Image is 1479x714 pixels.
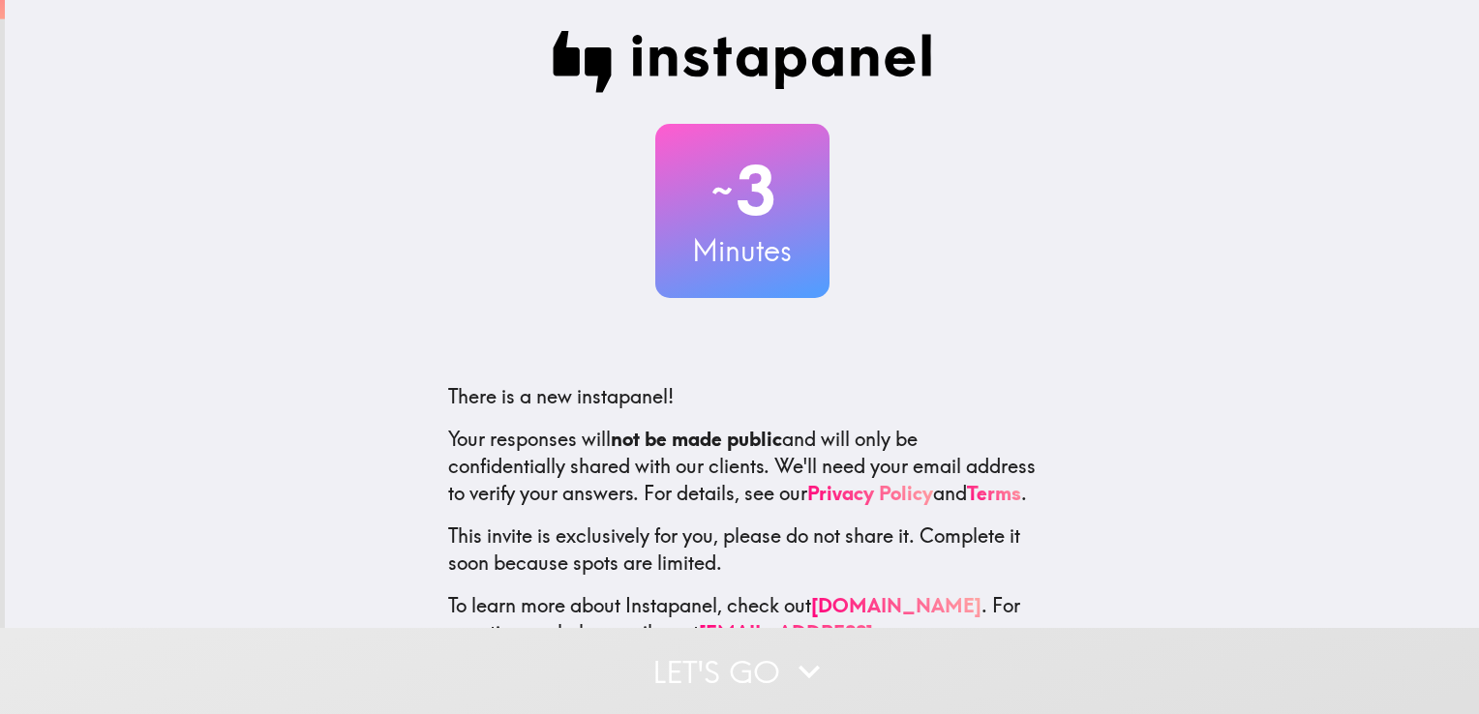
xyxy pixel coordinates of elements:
a: [DOMAIN_NAME] [811,593,981,617]
p: To learn more about Instapanel, check out . For questions or help, email us at . [448,592,1037,673]
a: Terms [967,481,1021,505]
p: Your responses will and will only be confidentially shared with our clients. We'll need your emai... [448,426,1037,507]
h2: 3 [655,151,830,230]
p: This invite is exclusively for you, please do not share it. Complete it soon because spots are li... [448,522,1037,577]
b: not be made public [611,427,782,451]
img: Instapanel [553,31,932,93]
span: ~ [709,162,736,220]
span: There is a new instapanel! [448,384,674,408]
h3: Minutes [655,230,830,271]
a: Privacy Policy [807,481,933,505]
